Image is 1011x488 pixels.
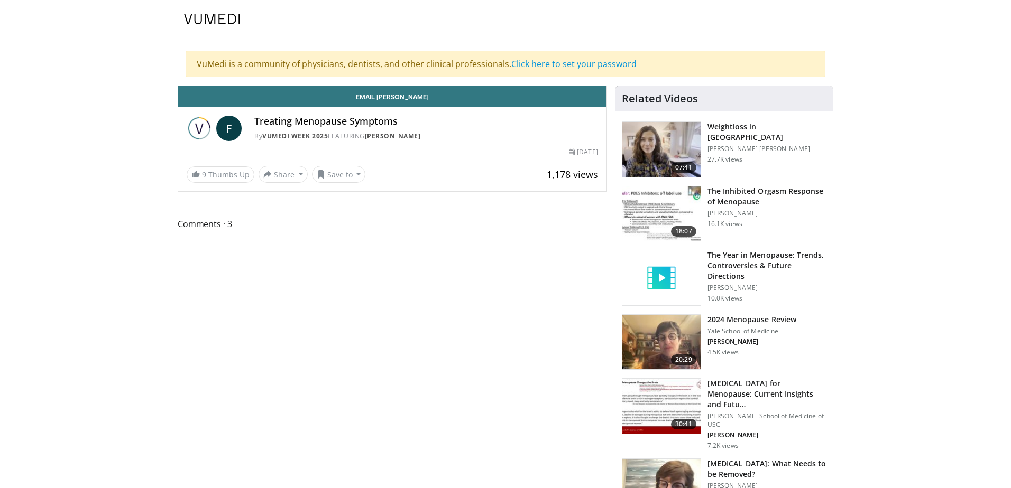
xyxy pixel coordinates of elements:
span: 1,178 views [547,168,598,181]
h3: The Inhibited Orgasm Response of Menopause [707,186,826,207]
p: 7.2K views [707,442,739,450]
p: Donna Shoupe [707,431,826,439]
div: By FEATURING [254,132,598,141]
h3: 2024 Menopause Review [707,314,796,325]
a: 30:41 [MEDICAL_DATA] for Menopause: Current Insights and Futu… [PERSON_NAME] School of Medicine o... [622,378,826,450]
span: 9 [202,170,206,180]
h4: Related Videos [622,92,698,105]
p: 4.5K views [707,348,739,356]
img: Vumedi Week 2025 [187,116,212,141]
a: 9 Thumbs Up [187,166,254,183]
a: [PERSON_NAME] [365,132,421,140]
a: 20:29 2024 Menopause Review Yale School of Medicine [PERSON_NAME] 4.5K views [622,314,826,370]
h3: Weightloss in [GEOGRAPHIC_DATA] [707,121,826,143]
img: 9983fed1-7565-45be-8934-aef1103ce6e2.150x105_q85_crop-smart_upscale.jpg [622,122,701,177]
p: 27.7K views [707,155,742,164]
h3: The Year in Menopause: Trends, Controversies & Future Directions [707,250,826,281]
p: Mary Jane Minkin [707,337,796,346]
p: [PERSON_NAME] School of Medicine of USC [707,412,826,429]
p: 16.1K views [707,220,742,228]
img: 692f135d-47bd-4f7e-b54d-786d036e68d3.150x105_q85_crop-smart_upscale.jpg [622,315,701,370]
a: 07:41 Weightloss in [GEOGRAPHIC_DATA] [PERSON_NAME] [PERSON_NAME] 27.7K views [622,121,826,177]
a: F [216,116,242,141]
div: [DATE] [569,147,598,157]
span: 20:29 [671,354,696,365]
button: Save to [312,166,366,183]
span: 30:41 [671,419,696,429]
span: 18:07 [671,226,696,237]
a: Vumedi Week 2025 [262,132,328,140]
p: Yale School of Medicine [707,327,796,335]
img: 47271b8a-94f4-49c8-b914-2a3d3af03a9e.150x105_q85_crop-smart_upscale.jpg [622,379,701,434]
a: Click here to set your password [511,58,637,70]
a: Email [PERSON_NAME] [178,86,606,107]
img: 283c0f17-5e2d-42ba-a87c-168d447cdba4.150x105_q85_crop-smart_upscale.jpg [622,186,701,241]
p: [PERSON_NAME] [PERSON_NAME] [707,145,826,153]
h4: Treating Menopause Symptoms [254,116,598,127]
span: Comments 3 [178,217,607,231]
img: VuMedi Logo [184,14,240,24]
img: video_placeholder_short.svg [622,250,701,305]
a: The Year in Menopause: Trends, Controversies & Future Directions [PERSON_NAME] 10.0K views [622,250,826,306]
h3: [MEDICAL_DATA]: What Needs to be Removed? [707,458,826,480]
p: 10.0K views [707,294,742,303]
span: 07:41 [671,162,696,173]
p: [PERSON_NAME] [707,284,826,292]
h3: Hormone Replacement Therapy for Menopause: Current Insights and Future Directions [707,378,826,410]
div: VuMedi is a community of physicians, dentists, and other clinical professionals. [186,51,825,77]
p: [PERSON_NAME] [707,209,826,218]
button: Share [259,166,308,183]
a: 18:07 The Inhibited Orgasm Response of Menopause [PERSON_NAME] 16.1K views [622,186,826,242]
